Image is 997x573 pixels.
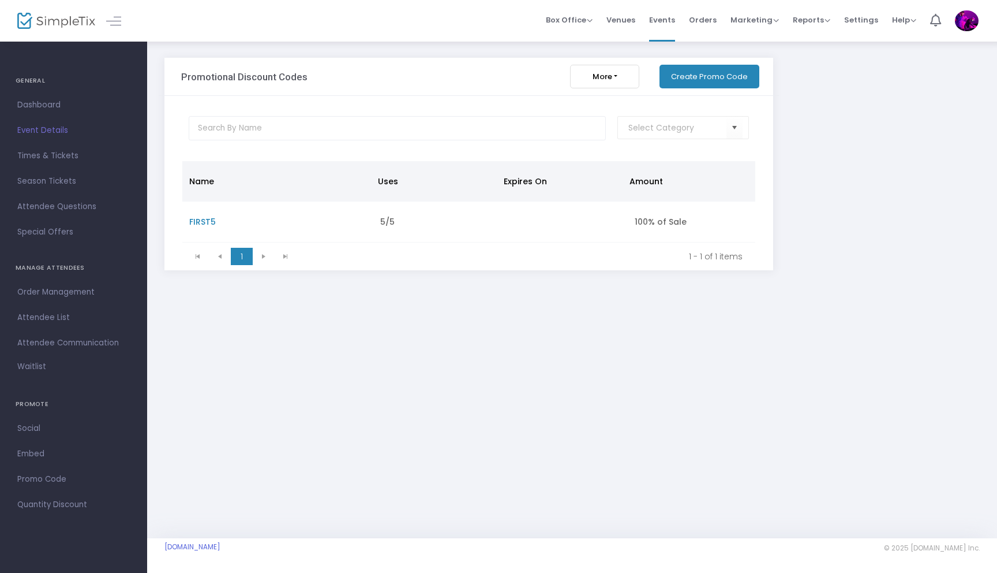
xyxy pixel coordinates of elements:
[629,176,663,187] span: Amount
[181,71,308,83] h3: Promotional Discount Codes
[17,447,130,462] span: Embed
[305,251,743,262] kendo-pager-info: 1 - 1 of 1 items
[892,14,916,25] span: Help
[17,199,130,214] span: Attendee Questions
[659,65,759,88] button: Create Promo Code
[606,5,635,35] span: Venues
[16,69,132,92] h4: GENERAL
[635,216,687,228] span: 100% of Sale
[189,176,214,187] span: Name
[17,472,130,487] span: Promo Code
[164,542,220,552] a: [DOMAIN_NAME]
[17,123,130,138] span: Event Details
[844,5,878,35] span: Settings
[17,361,46,373] span: Waitlist
[17,310,130,325] span: Attendee List
[17,336,130,351] span: Attendee Communication
[504,176,547,187] span: Expires On
[17,285,130,300] span: Order Management
[628,122,726,134] input: NO DATA FOUND
[17,225,130,240] span: Special Offers
[231,248,253,265] span: Page 1
[17,497,130,512] span: Quantity Discount
[378,176,398,187] span: Uses
[16,256,132,280] h4: MANAGE ATTENDEES
[16,393,132,416] h4: PROMOTE
[17,98,130,113] span: Dashboard
[17,174,130,189] span: Season Tickets
[793,14,830,25] span: Reports
[380,216,395,228] span: 5/5
[189,116,606,140] input: Search By Name
[689,5,717,35] span: Orders
[182,161,755,243] div: Data table
[730,14,779,25] span: Marketing
[17,421,130,436] span: Social
[726,116,743,140] button: Select
[570,65,639,88] button: More
[17,148,130,163] span: Times & Tickets
[546,14,593,25] span: Box Office
[189,216,216,228] span: FIRST5
[884,544,980,553] span: © 2025 [DOMAIN_NAME] Inc.
[649,5,675,35] span: Events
